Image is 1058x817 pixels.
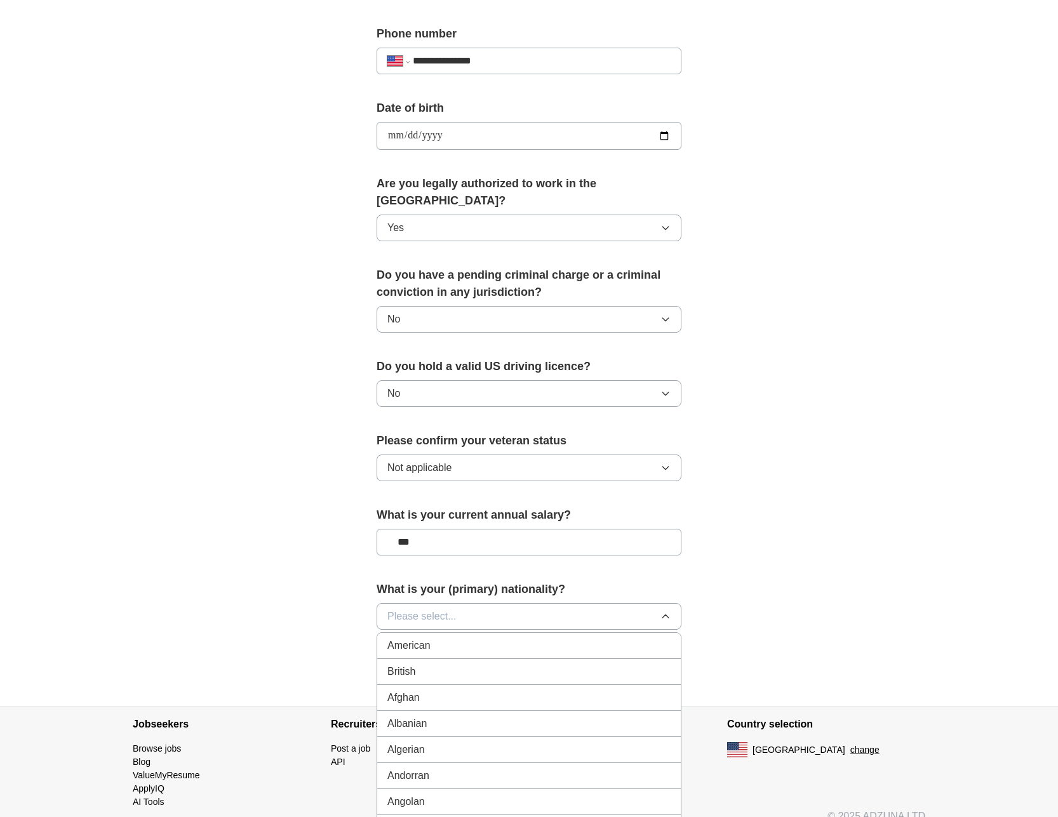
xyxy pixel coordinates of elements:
[377,215,681,241] button: Yes
[133,757,151,767] a: Blog
[727,742,747,757] img: US flag
[387,312,400,327] span: No
[377,175,681,209] label: Are you legally authorized to work in the [GEOGRAPHIC_DATA]?
[377,603,681,630] button: Please select...
[387,768,429,783] span: Andorran
[850,743,880,757] button: change
[387,638,431,653] span: American
[377,455,681,481] button: Not applicable
[133,783,164,794] a: ApplyIQ
[377,306,681,333] button: No
[377,432,681,449] label: Please confirm your veteran status
[377,380,681,407] button: No
[331,743,370,754] a: Post a job
[387,664,415,679] span: British
[331,757,345,767] a: API
[387,386,400,401] span: No
[133,743,181,754] a: Browse jobs
[377,267,681,301] label: Do you have a pending criminal charge or a criminal conviction in any jurisdiction?
[387,460,452,475] span: Not applicable
[387,690,420,705] span: Afghan
[377,358,681,375] label: Do you hold a valid US driving licence?
[133,770,200,780] a: ValueMyResume
[727,707,925,742] h4: Country selection
[377,507,681,524] label: What is your current annual salary?
[133,797,164,807] a: AI Tools
[387,220,404,236] span: Yes
[377,581,681,598] label: What is your (primary) nationality?
[387,742,425,757] span: Algerian
[377,100,681,117] label: Date of birth
[377,25,681,43] label: Phone number
[387,716,427,731] span: Albanian
[753,743,845,757] span: [GEOGRAPHIC_DATA]
[387,794,425,809] span: Angolan
[387,609,457,624] span: Please select...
